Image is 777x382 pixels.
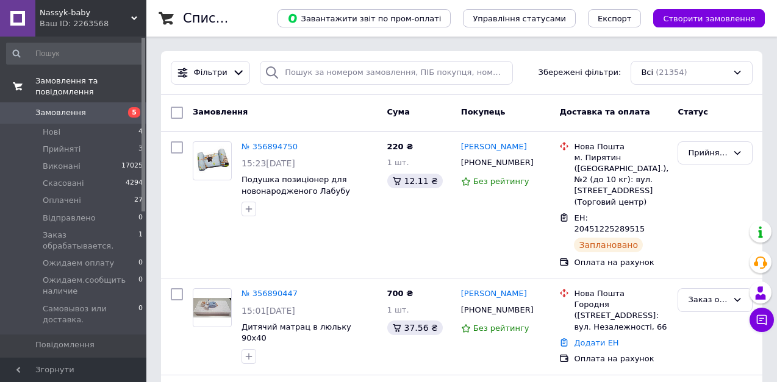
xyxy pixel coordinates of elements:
img: Фото товару [193,146,231,175]
span: Замовлення та повідомлення [35,76,146,97]
span: Нові [43,127,60,138]
span: Cума [387,107,410,116]
a: Створити замовлення [641,13,765,23]
span: 15:01[DATE] [242,306,295,316]
span: 3 [138,144,143,155]
span: Скасовані [43,178,84,189]
span: Без рейтингу [473,324,529,333]
span: ЕН: 20451225289515 [574,213,645,234]
span: Без рейтингу [473,177,529,186]
span: Всі [641,67,653,79]
span: 1 шт. [387,305,409,314]
div: Нова Пошта [574,141,668,152]
span: 0 [138,213,143,224]
span: Завантажити звіт по пром-оплаті [287,13,441,24]
span: Nassyk-baby [40,7,131,18]
span: Прийняті [43,144,81,155]
span: 0 [138,258,143,269]
span: Статус [678,107,708,116]
a: [PERSON_NAME] [461,141,527,153]
div: Оплата на рахунок [574,353,668,364]
a: Подушка позиціонер для новонародженого Лабубу [242,175,350,196]
a: Додати ЕН [574,338,618,347]
span: Фільтри [194,67,227,79]
a: Фото товару [193,288,232,327]
a: № 356890447 [242,289,298,298]
span: Заказ обрабатывается. [43,230,138,252]
input: Пошук [6,43,144,65]
button: Експорт [588,9,642,27]
span: Доставка та оплата [559,107,650,116]
div: 12.11 ₴ [387,174,443,188]
span: Виконані [43,161,81,172]
span: Ожидаем.сообщить наличие [43,275,138,297]
span: Замовлення [193,107,248,116]
span: (21354) [656,68,687,77]
span: 27 [134,195,143,206]
span: 15:23[DATE] [242,158,295,168]
span: 0 [138,303,143,325]
span: 4 [138,127,143,138]
span: Створити замовлення [663,14,755,23]
a: [PERSON_NAME] [461,288,527,300]
div: [PHONE_NUMBER] [459,155,536,171]
span: 4294 [126,178,143,189]
button: Завантажити звіт по пром-оплаті [277,9,451,27]
span: 220 ₴ [387,142,414,151]
div: Нова Пошта [574,288,668,299]
div: Оплата на рахунок [574,257,668,268]
div: [PHONE_NUMBER] [459,302,536,318]
h1: Список замовлень [183,11,307,26]
div: 37.56 ₴ [387,320,443,335]
div: Заказ обрабатывается. [688,294,728,306]
div: м. Пирятин ([GEOGRAPHIC_DATA].), №2 (до 10 кг): вул. [STREET_ADDRESS] (Торговий центр) [574,152,668,208]
div: Прийнято [688,147,728,160]
a: Фото товару [193,141,232,180]
div: Заплановано [574,238,643,252]
span: Повідомлення [35,339,95,350]
span: 1 шт. [387,158,409,167]
a: № 356894750 [242,142,298,151]
button: Чат з покупцем [750,308,774,332]
button: Управління статусами [463,9,576,27]
div: Городня ([STREET_ADDRESS]: вул. Незалежності, 66 [574,299,668,333]
span: Оплачені [43,195,81,206]
span: Відправлено [43,213,96,224]
span: Замовлення [35,107,86,118]
input: Пошук за номером замовлення, ПІБ покупця, номером телефону, Email, номером накладної [260,61,513,85]
button: Створити замовлення [653,9,765,27]
div: Ваш ID: 2263568 [40,18,146,29]
span: 1 [138,230,143,252]
span: 17025 [121,161,143,172]
a: Дитячий матрац в люльку 90х40 [242,322,351,343]
span: Ожидаем оплату [43,258,114,269]
span: Експорт [598,14,632,23]
span: Самовывоз или доставка. [43,303,138,325]
span: Збережені фільтри: [539,67,621,79]
span: 0 [138,275,143,297]
span: Управління статусами [473,14,566,23]
img: Фото товару [193,298,231,317]
span: 700 ₴ [387,289,414,298]
span: Покупець [461,107,506,116]
span: 5 [128,107,140,118]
